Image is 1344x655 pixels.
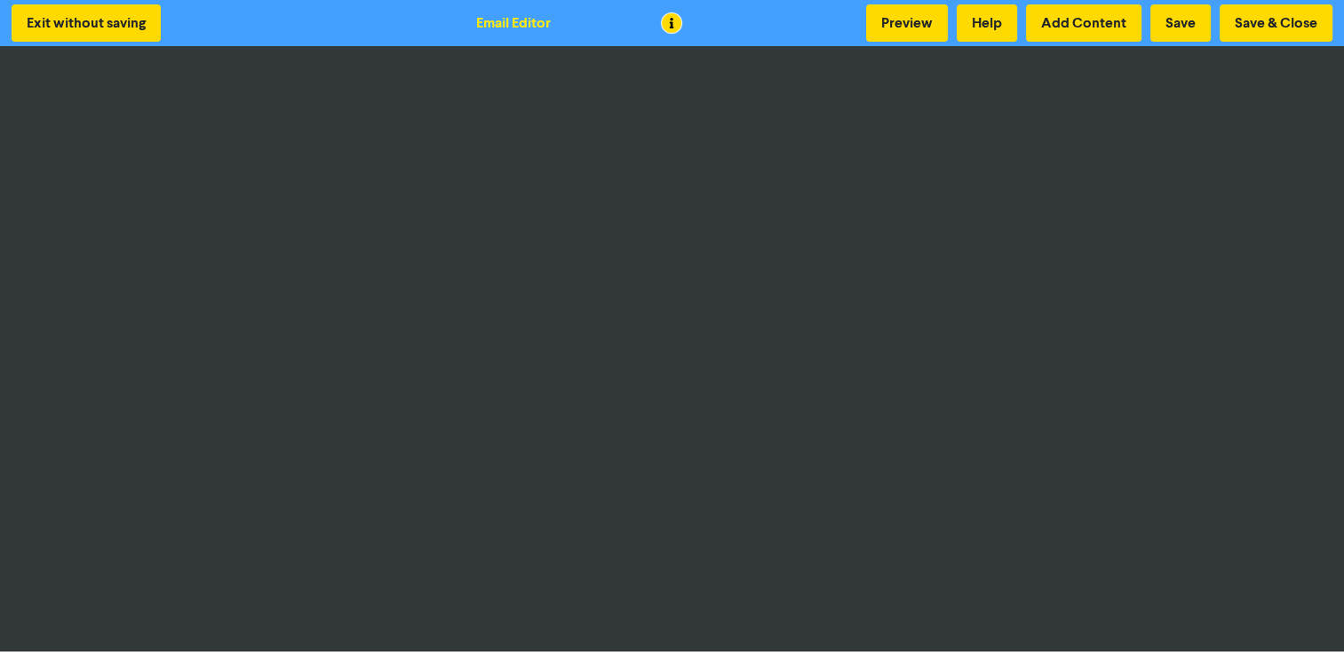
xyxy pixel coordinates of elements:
button: Exit without saving [12,4,161,42]
button: Save & Close [1220,4,1332,42]
button: Preview [866,4,948,42]
button: Add Content [1026,4,1141,42]
button: Save [1150,4,1211,42]
button: Help [957,4,1017,42]
div: Email Editor [476,12,551,34]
